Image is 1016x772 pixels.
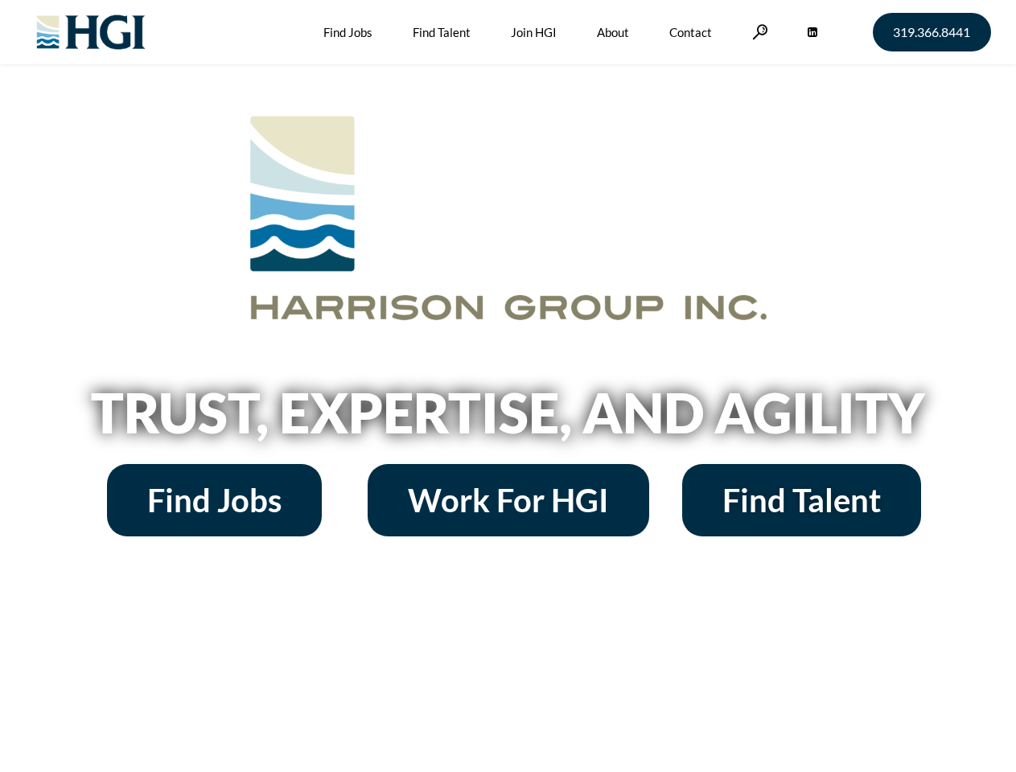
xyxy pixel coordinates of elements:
span: Work For HGI [408,484,609,516]
span: 319.366.8441 [893,26,970,39]
a: Find Talent [682,464,921,536]
a: 319.366.8441 [873,13,991,51]
h2: Trust, Expertise, and Agility [50,385,967,440]
a: Find Jobs [107,464,322,536]
span: Find Talent [722,484,881,516]
span: Find Jobs [147,484,282,516]
a: Search [752,24,768,39]
a: Work For HGI [368,464,649,536]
